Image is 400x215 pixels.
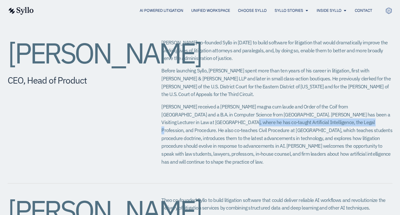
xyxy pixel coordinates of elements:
h5: CEO, Head of Product [8,75,136,86]
a: Choose Syllo [238,8,267,13]
h2: [PERSON_NAME] [8,39,136,67]
a: Contact [355,8,372,13]
a: AI Powered Litigation [140,8,183,13]
a: Syllo Stories [275,8,303,13]
nav: Menu [46,8,372,14]
p: [PERSON_NAME] received a [PERSON_NAME] magna cum laude and Order of the Coif from [GEOGRAPHIC_DAT... [161,103,392,166]
img: syllo [8,7,34,15]
p: Before launching Syllo, [PERSON_NAME] spent more than ten years of his career in litigation, firs... [161,67,392,98]
span: Theo co-founded Syllo to build litigation software that could deliver reliable AI workflows and r... [161,197,385,211]
p: [PERSON_NAME] co-founded Syllo in [DATE] to build software for litigation that would dramatically... [161,39,392,62]
a: Inside Syllo [317,8,341,13]
a: Unified Workspace [191,8,230,13]
div: Menu Toggle [46,8,372,14]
